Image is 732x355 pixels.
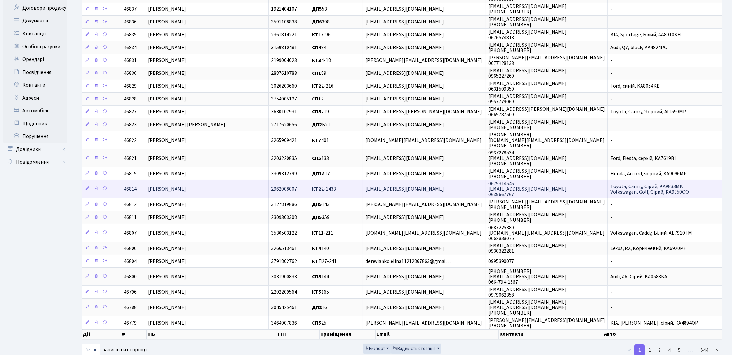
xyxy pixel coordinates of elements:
[148,289,186,296] span: [PERSON_NAME]
[610,108,686,116] span: Toyota, Camry, Чорний, АІ1590МР
[320,329,376,339] th: Приміщення
[3,79,67,91] a: Контакти
[148,70,186,77] span: [PERSON_NAME]
[610,170,687,177] span: Honda, Accord, чорний, КА9096МР
[366,83,444,90] span: [EMAIL_ADDRESS][DOMAIN_NAME]
[124,201,137,208] span: 46812
[271,57,297,64] span: 2199004023
[312,70,321,77] b: СП1
[124,57,137,64] span: 46831
[271,70,297,77] span: 2887610783
[124,83,137,90] span: 46829
[312,155,321,162] b: СП5
[271,273,297,280] span: 3031900833
[124,304,137,311] span: 46788
[312,108,321,116] b: СП5
[148,186,186,193] span: [PERSON_NAME]
[312,245,329,252] span: 140
[124,245,137,252] span: 46806
[366,229,482,237] span: [DOMAIN_NAME][EMAIL_ADDRESS][DOMAIN_NAME]
[366,245,444,252] span: [EMAIL_ADDRESS][DOMAIN_NAME]
[488,286,567,299] span: [EMAIL_ADDRESS][DOMAIN_NAME] 0979062358
[3,104,67,117] a: Автомобілі
[312,57,331,64] span: 4-18
[312,121,322,128] b: ДП2
[312,108,329,116] span: 219
[124,96,137,103] span: 46828
[366,273,444,280] span: [EMAIL_ADDRESS][DOMAIN_NAME]
[3,130,67,143] a: Порушення
[148,57,186,64] span: [PERSON_NAME]
[271,44,297,51] span: 3159810481
[610,31,681,39] span: KIA, Sportage, Білий, АА8010КН
[366,44,444,51] span: [EMAIL_ADDRESS][DOMAIN_NAME]
[312,170,330,177] span: А17
[271,137,297,144] span: 3265909421
[312,96,324,103] span: 2
[610,121,612,128] span: -
[312,6,327,13] span: 53
[312,245,321,252] b: КТ4
[3,143,67,156] a: Довідники
[603,329,722,339] th: Авто
[488,41,567,54] span: [EMAIL_ADDRESS][DOMAIN_NAME] [PHONE_NUMBER]
[312,19,330,26] span: 308
[148,83,186,90] span: [PERSON_NAME]
[366,320,482,327] span: [PERSON_NAME][EMAIL_ADDRESS][DOMAIN_NAME]
[488,180,567,198] span: 0675314545 [EMAIL_ADDRESS][DOMAIN_NAME] 0635667767
[366,214,444,221] span: [EMAIL_ADDRESS][DOMAIN_NAME]
[488,258,514,265] span: 0995390077
[499,329,603,339] th: Контакти
[312,96,321,103] b: СП1
[312,83,321,90] b: КТ2
[148,258,186,265] span: [PERSON_NAME]
[312,214,322,221] b: ДП5
[312,320,326,327] span: 25
[610,44,667,51] span: Audi, Q7, black, KA4824PC
[312,57,321,64] b: КТ3
[271,121,297,128] span: 2717620656
[610,183,689,195] span: Toyota, Camry, Сірий, KA9833MK Volkswagen, Golf, Сірий, KA9350OO
[488,54,605,67] span: [PERSON_NAME][EMAIL_ADDRESS][DOMAIN_NAME] 0677128133
[148,214,186,221] span: [PERSON_NAME]
[3,66,67,79] a: Посвідчення
[312,229,318,237] b: КТ
[271,245,297,252] span: 3266513461
[3,117,67,130] a: Щоденник
[610,289,612,296] span: -
[366,304,444,311] span: [EMAIL_ADDRESS][DOMAIN_NAME]
[121,329,146,339] th: #
[3,2,67,14] a: Договори продажу
[366,6,444,13] span: [EMAIL_ADDRESS][DOMAIN_NAME]
[488,198,605,211] span: [PERSON_NAME][EMAIL_ADDRESS][DOMAIN_NAME] [PHONE_NUMBER]
[124,155,137,162] span: 46821
[271,229,297,237] span: 3530503122
[365,345,385,352] span: Експорт
[610,229,692,237] span: Volkswagen, Caddy, Білий, AE7910TM
[488,93,567,105] span: [EMAIL_ADDRESS][DOMAIN_NAME] 0957779069
[124,6,137,13] span: 46837
[148,170,186,177] span: [PERSON_NAME]
[488,16,567,28] span: [EMAIL_ADDRESS][DOMAIN_NAME] [PHONE_NUMBER]
[312,320,321,327] b: СП5
[376,329,499,339] th: Email
[3,14,67,27] a: Документи
[312,186,321,193] b: КТ2
[610,6,612,13] span: -
[610,258,612,265] span: -
[271,19,297,26] span: 3591108838
[312,6,322,13] b: ДП5
[3,40,67,53] a: Особові рахунки
[148,273,186,280] span: [PERSON_NAME]
[488,80,567,92] span: [EMAIL_ADDRESS][DOMAIN_NAME] 0631509350
[610,304,612,311] span: -
[312,304,327,311] span: 16
[124,229,137,237] span: 46807
[366,19,444,26] span: [EMAIL_ADDRESS][DOMAIN_NAME]
[271,201,297,208] span: 3127819886
[312,70,326,77] span: 89
[488,149,567,167] span: 0937278534 [EMAIL_ADDRESS][DOMAIN_NAME] [PHONE_NUMBER]
[271,83,297,90] span: 3026203660
[488,168,567,180] span: [EMAIL_ADDRESS][DOMAIN_NAME] [PHONE_NUMBER]
[124,137,137,144] span: 46822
